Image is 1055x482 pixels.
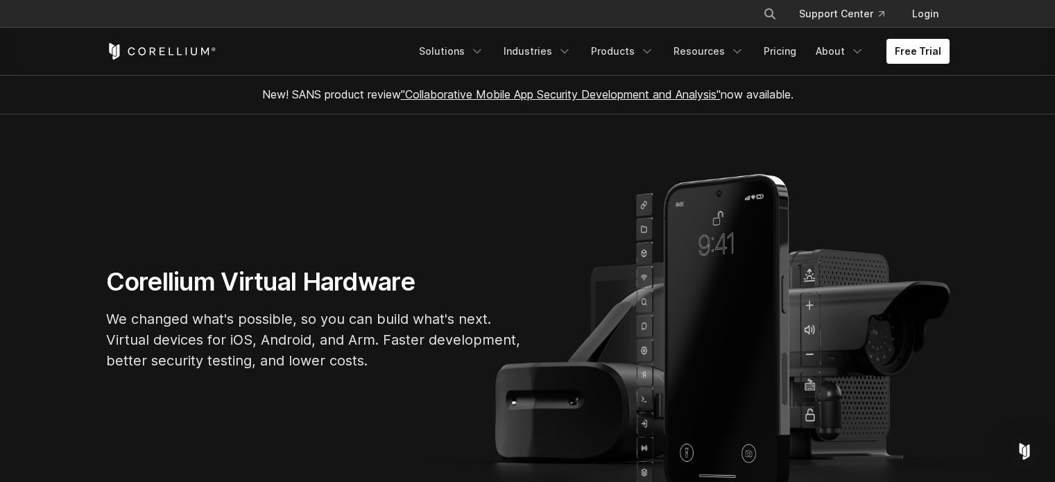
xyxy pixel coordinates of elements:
[788,1,895,26] a: Support Center
[106,43,216,60] a: Corellium Home
[106,309,522,371] p: We changed what's possible, so you can build what's next. Virtual devices for iOS, Android, and A...
[583,39,662,64] a: Products
[106,266,522,298] h1: Corellium Virtual Hardware
[757,1,782,26] button: Search
[746,1,950,26] div: Navigation Menu
[262,87,794,101] span: New! SANS product review now available.
[755,39,805,64] a: Pricing
[495,39,580,64] a: Industries
[401,87,721,101] a: "Collaborative Mobile App Security Development and Analysis"
[901,1,950,26] a: Login
[1008,435,1041,468] div: Open Intercom Messenger
[665,39,753,64] a: Resources
[411,39,950,64] div: Navigation Menu
[807,39,873,64] a: About
[886,39,950,64] a: Free Trial
[411,39,492,64] a: Solutions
